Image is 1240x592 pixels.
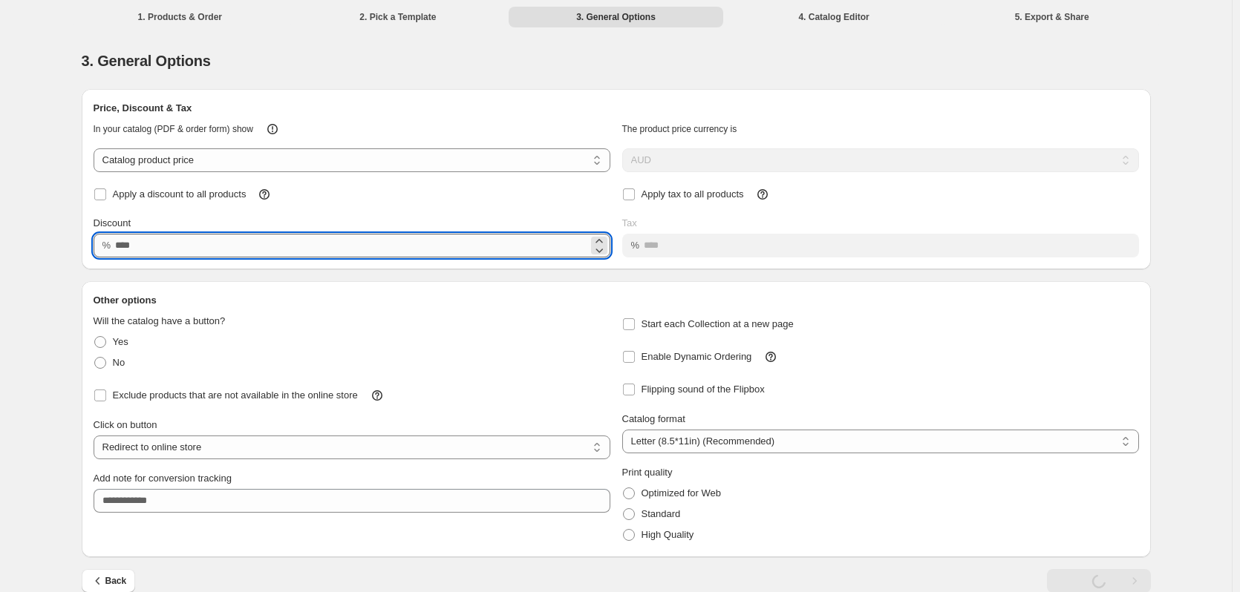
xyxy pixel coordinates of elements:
span: The product price currency is [622,124,737,134]
span: No [113,357,125,368]
span: Standard [642,508,681,519]
span: Optimized for Web [642,487,721,499]
span: Add note for conversion tracking [94,473,232,484]
span: Exclude products that are not available in the online store [113,389,358,401]
span: Back [91,573,127,588]
h2: Price, Discount & Tax [94,101,1139,116]
h2: Other options [94,293,1139,308]
span: High Quality [642,529,694,540]
span: Apply a discount to all products [113,188,247,200]
span: Start each Collection at a new page [642,318,794,329]
span: Discount [94,217,131,228]
span: 3. General Options [82,53,211,69]
span: Enable Dynamic Ordering [642,351,752,362]
span: Print quality [622,467,673,478]
span: Click on button [94,419,157,430]
span: Will the catalog have a button? [94,315,226,326]
span: Tax [622,217,637,228]
span: % [102,240,111,251]
span: Catalog format [622,413,685,424]
span: Yes [113,336,128,347]
span: Apply tax to all products [642,188,744,200]
span: % [631,240,640,251]
span: In your catalog (PDF & order form) show [94,124,253,134]
span: Flipping sound of the Flipbox [642,384,765,395]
